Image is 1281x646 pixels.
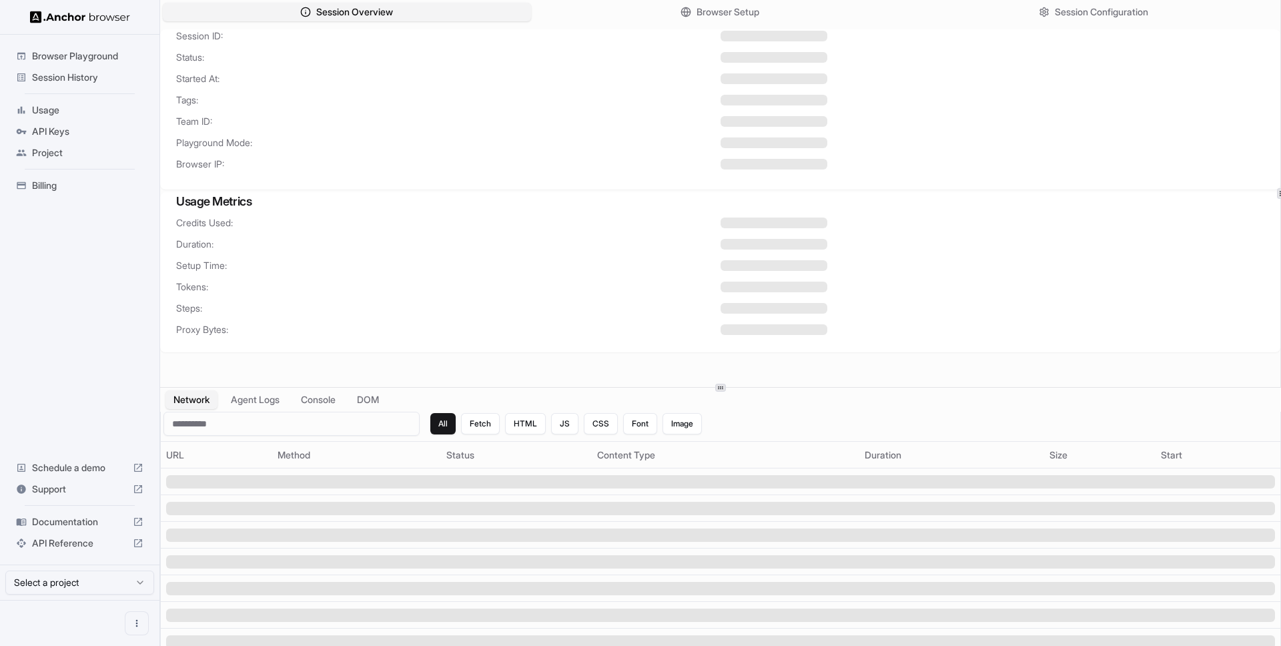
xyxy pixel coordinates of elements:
[551,413,578,434] button: JS
[176,157,721,171] span: Browser IP:
[125,611,149,635] button: Open menu
[176,323,721,336] span: Proxy Bytes:
[316,5,393,19] span: Session Overview
[11,99,149,121] div: Usage
[30,11,130,23] img: Anchor Logo
[584,413,618,434] button: CSS
[1161,448,1275,462] div: Start
[1055,5,1148,19] span: Session Configuration
[11,67,149,88] div: Session History
[176,238,721,251] span: Duration:
[1049,448,1150,462] div: Size
[697,5,759,19] span: Browser Setup
[11,175,149,196] div: Billing
[11,142,149,164] div: Project
[597,448,854,462] div: Content Type
[32,461,127,474] span: Schedule a demo
[461,413,500,434] button: Fetch
[32,146,143,159] span: Project
[176,216,721,230] span: Credits Used:
[293,390,344,409] button: Console
[32,179,143,192] span: Billing
[11,45,149,67] div: Browser Playground
[176,115,721,128] span: Team ID:
[32,482,127,496] span: Support
[430,413,456,434] button: All
[32,537,127,550] span: API Reference
[865,448,1038,462] div: Duration
[176,302,721,315] span: Steps:
[278,448,436,462] div: Method
[176,192,1264,211] h3: Usage Metrics
[11,121,149,142] div: API Keys
[349,390,387,409] button: DOM
[32,103,143,117] span: Usage
[223,390,288,409] button: Agent Logs
[176,29,721,43] span: Session ID:
[11,511,149,533] div: Documentation
[176,51,721,64] span: Status:
[623,413,657,434] button: Font
[32,125,143,138] span: API Keys
[32,515,127,529] span: Documentation
[176,136,721,149] span: Playground Mode:
[11,533,149,554] div: API Reference
[176,72,721,85] span: Started At:
[11,457,149,478] div: Schedule a demo
[446,448,586,462] div: Status
[176,259,721,272] span: Setup Time:
[505,413,546,434] button: HTML
[663,413,702,434] button: Image
[165,390,218,409] button: Network
[32,71,143,84] span: Session History
[11,478,149,500] div: Support
[176,93,721,107] span: Tags:
[176,280,721,294] span: Tokens:
[32,49,143,63] span: Browser Playground
[166,448,267,462] div: URL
